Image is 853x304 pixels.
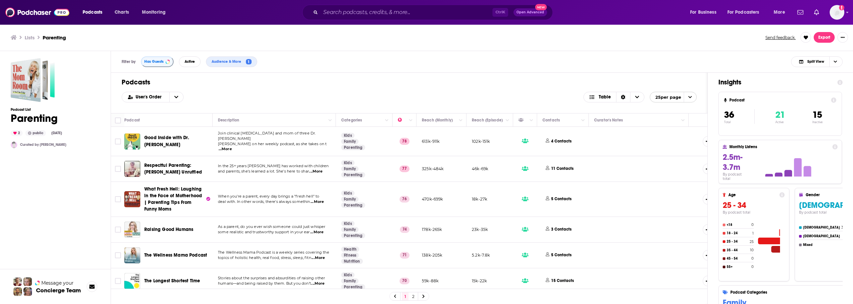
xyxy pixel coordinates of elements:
[115,166,121,172] span: Toggle select row
[803,234,842,238] h4: [DEMOGRAPHIC_DATA]
[579,116,587,124] button: Column Actions
[774,8,785,17] span: More
[212,60,244,63] span: Audience & More
[410,292,417,300] a: 2
[122,78,697,86] h1: Podcasts
[218,281,311,286] span: humans—and being raised by them. But you don’t
[830,5,844,20] span: Logged in as DrRosina
[551,227,571,232] p: 3 Contacts
[341,145,365,150] a: Parenting
[218,169,309,174] span: and parents, she's learned a lot. She's here to shar
[341,278,359,284] a: Family
[11,141,17,148] a: mmullin
[542,247,577,264] button: 5 Contacts
[775,109,785,120] span: 21
[583,92,644,102] button: Choose View
[341,233,365,238] a: Parenting
[839,5,844,10] svg: Add a profile image
[718,78,832,86] h1: Insights
[730,290,853,295] h4: Podcast Categories
[616,92,630,102] div: Sort Direction
[23,287,32,296] img: Barbara Profile
[811,7,822,18] a: Show notifications dropdown
[542,131,577,152] button: 4 Contacts
[144,162,210,176] a: Respectful Parenting: [PERSON_NAME] Unruffled
[144,226,193,233] a: Raising Good Humans
[542,272,579,290] button: 15 Contacts
[341,191,355,196] a: Kids
[36,287,81,294] h3: Concierge Team
[472,196,487,202] p: 18k-27k
[115,8,129,17] span: Charts
[791,56,843,67] button: Choose View
[830,5,844,20] img: User Profile
[535,4,547,10] span: New
[312,255,325,261] span: ...More
[723,210,785,215] h4: By podcast total
[144,278,200,284] span: The Longest Shortest Time
[169,92,183,102] button: open menu
[542,160,579,178] button: 11 Contacts
[729,144,829,149] h4: Monthly Listens
[400,166,410,172] p: 77
[5,6,69,19] img: Podchaser - Follow, Share and Rate Podcasts
[400,278,410,284] p: 70
[492,8,508,17] span: Ctrl K
[422,252,442,258] p: 138k-205k
[400,196,410,203] p: 76
[398,116,407,124] div: Power Score
[803,243,842,247] h4: Mixed
[837,32,848,43] button: Show More Button
[752,231,754,236] h4: 1
[144,163,202,175] span: Respectful Parenting: [PERSON_NAME] Unruffled
[751,256,754,261] h4: 0
[124,273,140,289] img: The Longest Shortest Time
[78,7,111,18] button: open menu
[812,109,822,120] span: 15
[11,58,55,102] span: Parenting
[115,196,121,202] span: Toggle select row
[472,166,488,172] p: 46k-69k
[422,166,444,172] p: 325k-484k
[599,95,611,99] span: Table
[542,221,577,238] button: 3 Contacts
[218,116,239,124] div: Description
[124,247,140,263] a: The Wellness Mama Podcast
[341,259,363,264] a: Nutrition
[727,248,749,252] h4: 35 - 44
[11,112,66,125] h1: Parenting
[13,277,22,286] img: Sydney Profile
[729,98,828,102] h4: Podcast
[341,160,355,166] a: Kids
[803,226,840,230] h4: [DEMOGRAPHIC_DATA]
[309,169,323,174] span: ...More
[503,116,511,124] button: Column Actions
[516,11,544,14] span: Open Advanced
[218,194,320,199] span: When you're a parent, every day brings a "fresh hell" to
[551,196,571,202] p: 5 Contacts
[218,199,310,204] span: deal with. In other words, there's always somethin
[472,138,490,144] p: 102k-151k
[422,227,442,232] p: 178k-265k
[49,130,65,136] div: [DATE]
[690,8,716,17] span: For Business
[751,223,754,227] h4: 0
[124,116,140,124] div: Podcast
[727,8,759,17] span: For Podcasters
[25,34,35,41] h3: Lists
[124,222,140,238] a: Raising Good Humans
[124,191,140,207] img: What Fresh Hell: Laughing in the Face of Motherhood | Parenting Tips From Funny Moms
[341,253,359,258] a: Fitness
[650,92,681,102] span: 25 per page
[807,60,824,63] span: Split View
[750,240,754,244] h4: 25
[185,60,195,63] span: Active
[144,135,189,147] span: Good Inside with Dr. [PERSON_NAME]
[341,284,365,290] a: Parenting
[341,116,362,124] div: Categories
[551,138,571,144] p: 4 Contacts
[727,257,750,261] h4: 45 - 54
